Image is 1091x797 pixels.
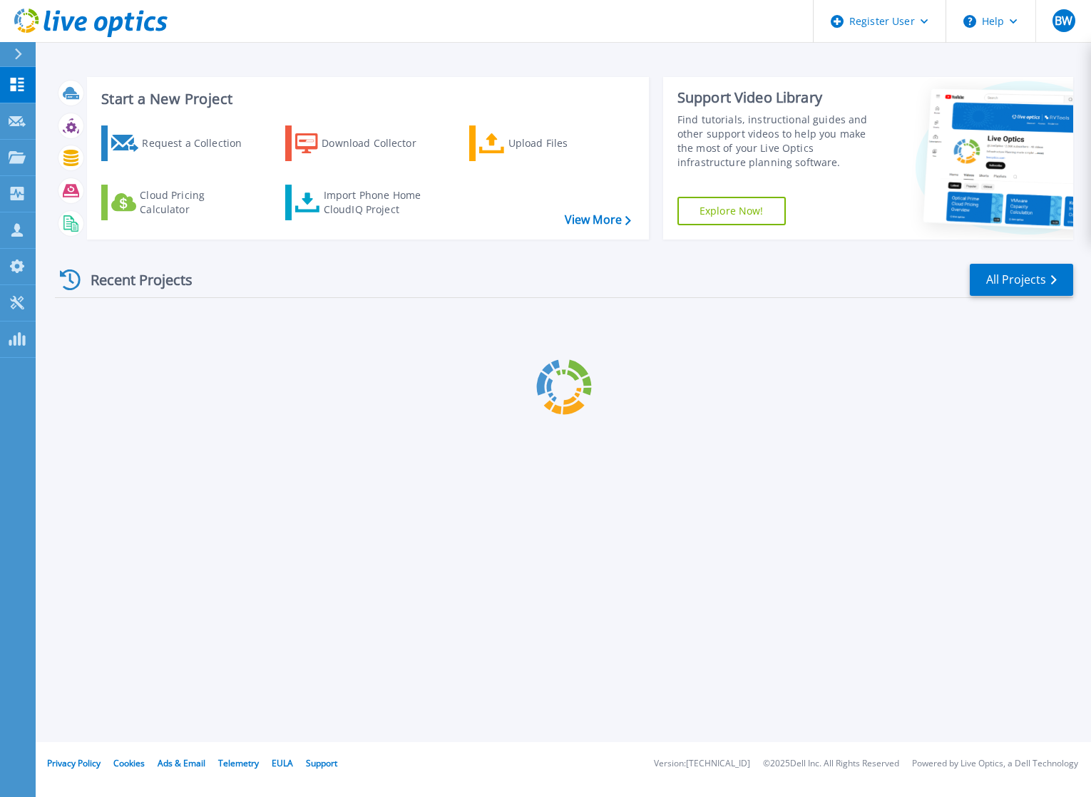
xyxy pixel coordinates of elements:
[677,197,786,225] a: Explore Now!
[912,759,1078,768] li: Powered by Live Optics, a Dell Technology
[55,262,212,297] div: Recent Projects
[218,757,259,769] a: Telemetry
[142,129,256,158] div: Request a Collection
[677,88,883,107] div: Support Video Library
[1055,15,1072,26] span: BW
[677,113,883,170] div: Find tutorials, instructional guides and other support videos to help you make the most of your L...
[763,759,899,768] li: © 2025 Dell Inc. All Rights Reserved
[324,188,435,217] div: Import Phone Home CloudIQ Project
[158,757,205,769] a: Ads & Email
[565,213,631,227] a: View More
[322,129,436,158] div: Download Collector
[47,757,101,769] a: Privacy Policy
[970,264,1073,296] a: All Projects
[654,759,750,768] li: Version: [TECHNICAL_ID]
[272,757,293,769] a: EULA
[101,91,630,107] h3: Start a New Project
[508,129,623,158] div: Upload Files
[140,188,254,217] div: Cloud Pricing Calculator
[101,125,260,161] a: Request a Collection
[306,757,337,769] a: Support
[113,757,145,769] a: Cookies
[469,125,628,161] a: Upload Files
[285,125,444,161] a: Download Collector
[101,185,260,220] a: Cloud Pricing Calculator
